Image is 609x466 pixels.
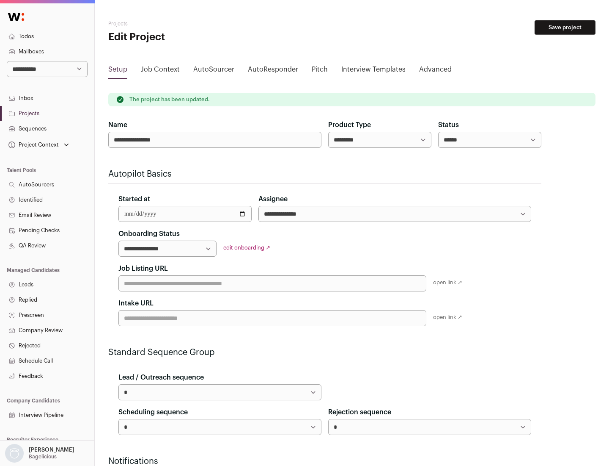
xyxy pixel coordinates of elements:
label: Intake URL [118,298,154,308]
div: Project Context [7,141,59,148]
button: Open dropdown [3,444,76,463]
label: Rejection sequence [328,407,391,417]
label: Name [108,120,127,130]
button: Open dropdown [7,139,71,151]
a: AutoSourcer [193,64,234,78]
h1: Edit Project [108,31,271,44]
label: Lead / Outreach sequence [118,372,204,383]
p: The project has been updated. [129,96,210,103]
label: Started at [118,194,150,204]
h2: Standard Sequence Group [108,347,541,358]
p: Bagelicious [29,453,57,460]
button: Save project [535,20,595,35]
a: Advanced [419,64,452,78]
a: Setup [108,64,127,78]
label: Job Listing URL [118,264,168,274]
a: edit onboarding ↗ [223,245,270,250]
label: Assignee [258,194,288,204]
label: Onboarding Status [118,229,180,239]
p: [PERSON_NAME] [29,447,74,453]
label: Scheduling sequence [118,407,188,417]
img: Wellfound [3,8,29,25]
label: Product Type [328,120,371,130]
img: nopic.png [5,444,24,463]
a: Interview Templates [341,64,406,78]
h2: Autopilot Basics [108,168,541,180]
h2: Projects [108,20,271,27]
a: Job Context [141,64,180,78]
a: Pitch [312,64,328,78]
a: AutoResponder [248,64,298,78]
label: Status [438,120,459,130]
